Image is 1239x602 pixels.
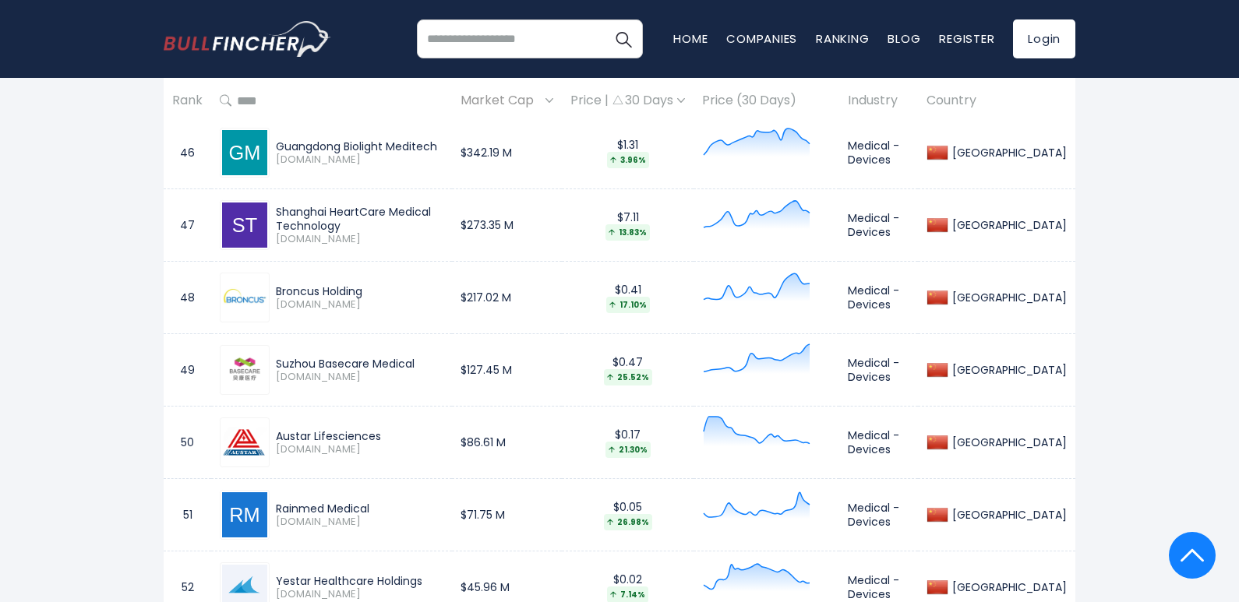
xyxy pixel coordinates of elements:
img: 6118.HK.png [222,420,267,465]
a: Home [673,30,708,47]
div: $0.41 [570,283,685,313]
a: Ranking [816,30,869,47]
a: Blog [888,30,920,47]
td: $86.61 M [452,407,562,479]
div: Suzhou Basecare Medical [276,357,443,371]
td: $71.75 M [452,479,562,551]
span: [DOMAIN_NAME] [276,516,443,529]
div: $0.05 [570,500,685,530]
td: $217.02 M [452,262,562,334]
button: Search [604,19,643,58]
img: bullfincher logo [164,21,331,57]
div: $0.47 [570,355,685,385]
div: [GEOGRAPHIC_DATA] [948,218,1067,232]
div: [GEOGRAPHIC_DATA] [948,146,1067,160]
td: $342.19 M [452,117,562,189]
span: [DOMAIN_NAME] [276,443,443,456]
th: Country [918,78,1075,124]
div: Shanghai HeartCare Medical Technology [276,205,443,233]
a: Login [1013,19,1075,58]
div: Austar Lifesciences [276,429,443,443]
th: Price (30 Days) [694,78,839,124]
div: 3.96% [607,152,649,168]
img: 2170.HK.png [222,347,267,393]
td: Medical - Devices [839,117,918,189]
div: $7.11 [570,210,685,241]
span: [DOMAIN_NAME] [276,371,443,384]
span: [DOMAIN_NAME] [276,588,443,601]
td: 46 [164,117,211,189]
div: Rainmed Medical [276,502,443,516]
div: $0.17 [570,428,685,458]
a: Register [939,30,994,47]
div: 21.30% [605,442,651,458]
th: Rank [164,78,211,124]
div: 26.98% [604,514,652,530]
span: [DOMAIN_NAME] [276,298,443,312]
div: Guangdong Biolight Meditech [276,139,443,153]
img: 2216.HK.png [222,275,267,320]
div: Broncus Holding [276,284,443,298]
td: $273.35 M [452,189,562,262]
div: $1.31 [570,138,685,168]
td: $127.45 M [452,334,562,407]
td: Medical - Devices [839,262,918,334]
span: Market Cap [461,89,542,113]
div: [GEOGRAPHIC_DATA] [948,363,1067,377]
div: [GEOGRAPHIC_DATA] [948,290,1067,305]
td: 49 [164,334,211,407]
div: [GEOGRAPHIC_DATA] [948,435,1067,449]
a: Go to homepage [164,21,331,57]
td: 50 [164,407,211,479]
span: [DOMAIN_NAME] [276,153,443,167]
a: Companies [726,30,797,47]
td: Medical - Devices [839,189,918,262]
div: Yestar Healthcare Holdings [276,574,443,588]
td: Medical - Devices [839,479,918,551]
div: [GEOGRAPHIC_DATA] [948,580,1067,594]
td: Medical - Devices [839,407,918,479]
td: 48 [164,262,211,334]
div: 17.10% [606,297,650,313]
td: 51 [164,479,211,551]
th: Industry [839,78,918,124]
td: Medical - Devices [839,334,918,407]
td: 47 [164,189,211,262]
div: [GEOGRAPHIC_DATA] [948,508,1067,522]
div: Price | 30 Days [570,93,685,109]
span: [DOMAIN_NAME] [276,233,443,246]
div: 13.83% [605,224,650,241]
div: 25.52% [604,369,652,385]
